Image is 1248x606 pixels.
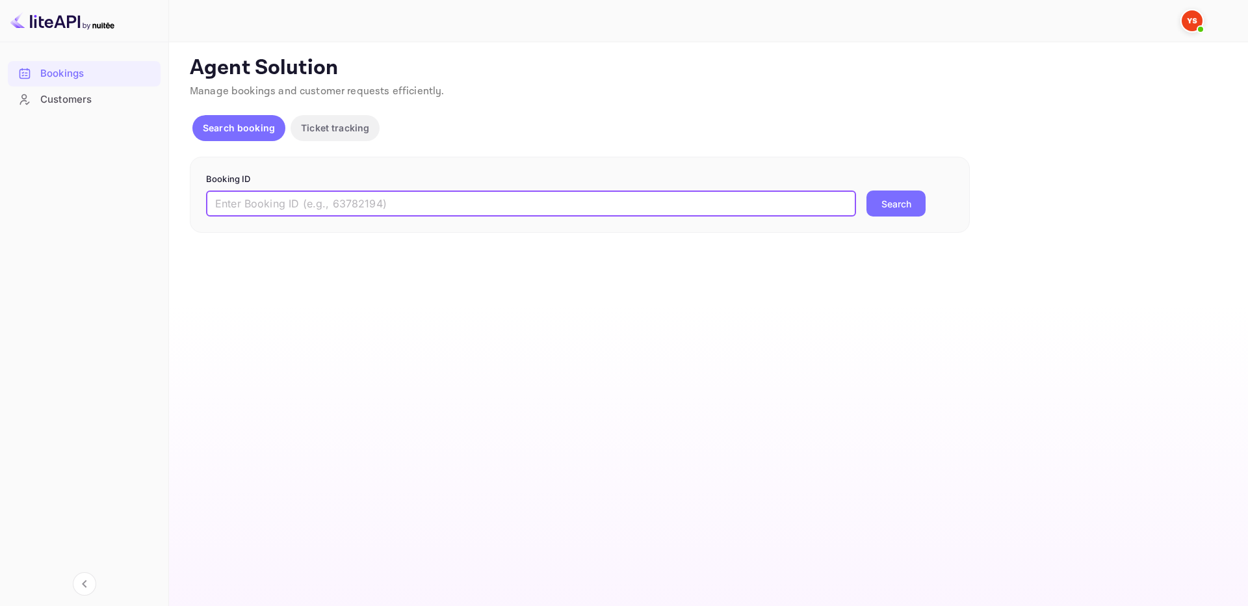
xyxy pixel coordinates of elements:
a: Bookings [8,61,161,85]
img: LiteAPI logo [10,10,114,31]
div: Customers [40,92,154,107]
p: Ticket tracking [301,121,369,135]
span: Manage bookings and customer requests efficiently. [190,85,445,98]
p: Search booking [203,121,275,135]
p: Booking ID [206,173,954,186]
div: Bookings [40,66,154,81]
div: Bookings [8,61,161,86]
button: Search [866,191,926,217]
img: Yandex Support [1182,10,1202,31]
button: Collapse navigation [73,572,96,596]
div: Customers [8,87,161,112]
a: Customers [8,87,161,111]
p: Agent Solution [190,55,1225,81]
input: Enter Booking ID (e.g., 63782194) [206,191,856,217]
